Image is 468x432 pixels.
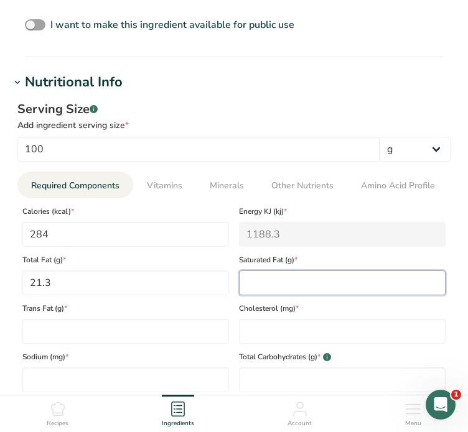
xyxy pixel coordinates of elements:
span: Other Nutrients [271,179,334,192]
span: I want to make this ingredient available for public use [50,18,294,32]
span: Cholesterol (mg) [239,303,446,314]
span: Menu [405,419,421,428]
div: Add ingredient serving size [17,119,451,132]
a: Account [288,395,312,429]
span: Amino Acid Profile [361,179,435,192]
span: Required Components [31,179,119,192]
div: Nutritional Info [25,72,123,93]
span: Saturated Fat (g) [239,254,446,265]
a: Recipes [47,395,68,429]
span: Total Carbohydrates (g) [239,351,446,362]
iframe: Intercom live chat [426,390,456,420]
span: Calories (kcal) [22,206,229,217]
span: Sodium (mg) [22,351,229,362]
div: Serving Size [17,100,451,119]
span: Recipes [47,419,68,428]
span: 1 [451,390,461,400]
span: Trans Fat (g) [22,303,229,314]
span: Minerals [210,179,244,192]
span: Total Fat (g) [22,254,229,265]
span: Account [288,419,312,428]
input: Type your serving size here [17,137,380,162]
span: Energy KJ (kj) [239,206,446,217]
span: Ingredients [162,419,194,428]
a: Ingredients [162,395,194,429]
span: Vitamins [147,179,182,192]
